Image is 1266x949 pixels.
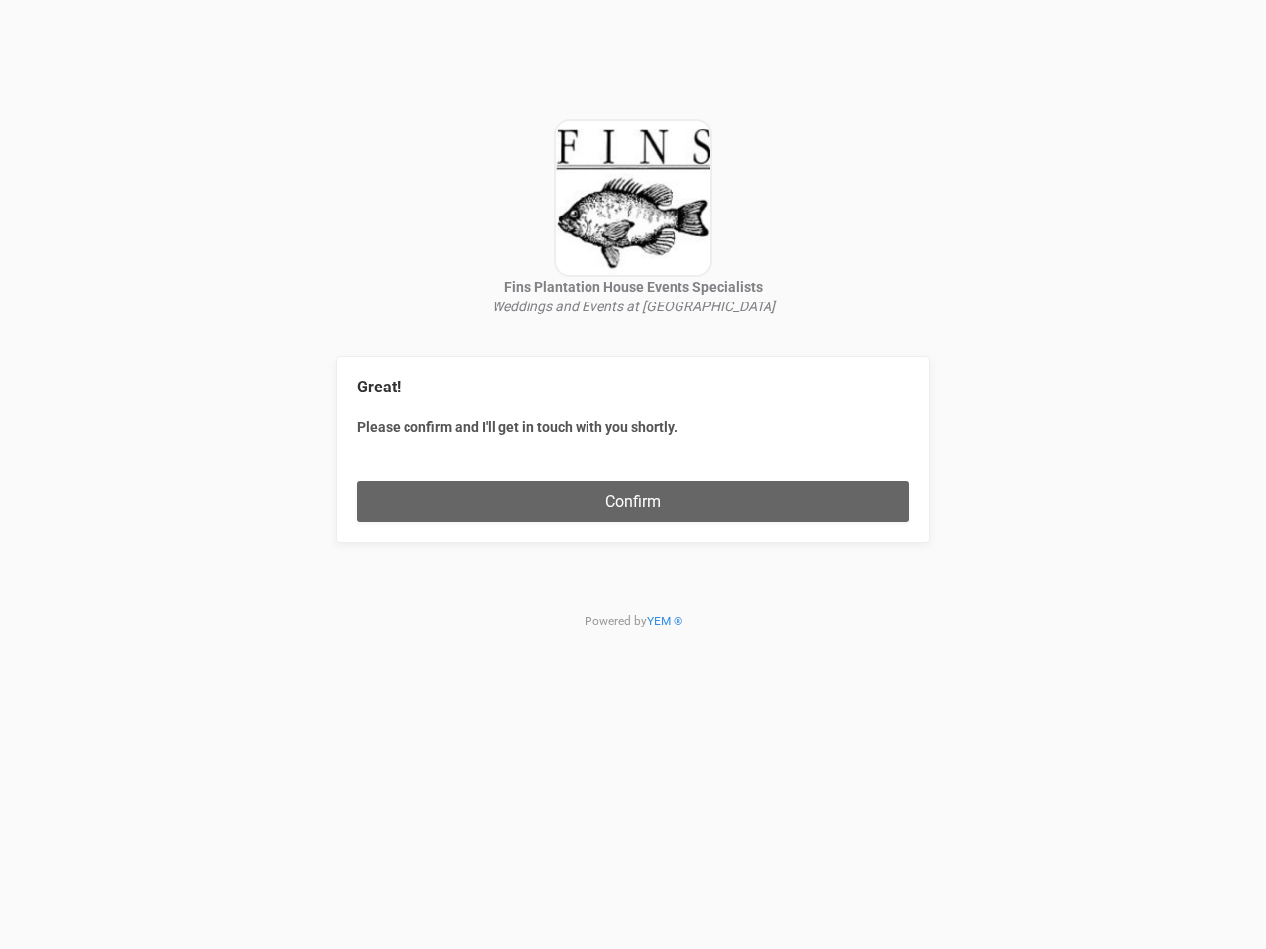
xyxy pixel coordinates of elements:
[357,377,909,399] legend: Great!
[554,119,712,277] img: data
[357,481,909,522] button: Confirm
[357,417,909,437] label: Please confirm and I'll get in touch with you shortly.
[647,614,682,628] a: YEM ®
[336,562,930,663] p: Powered by
[504,279,763,295] strong: Fins Plantation House Events Specialists
[492,299,775,314] i: Weddings and Events at [GEOGRAPHIC_DATA]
